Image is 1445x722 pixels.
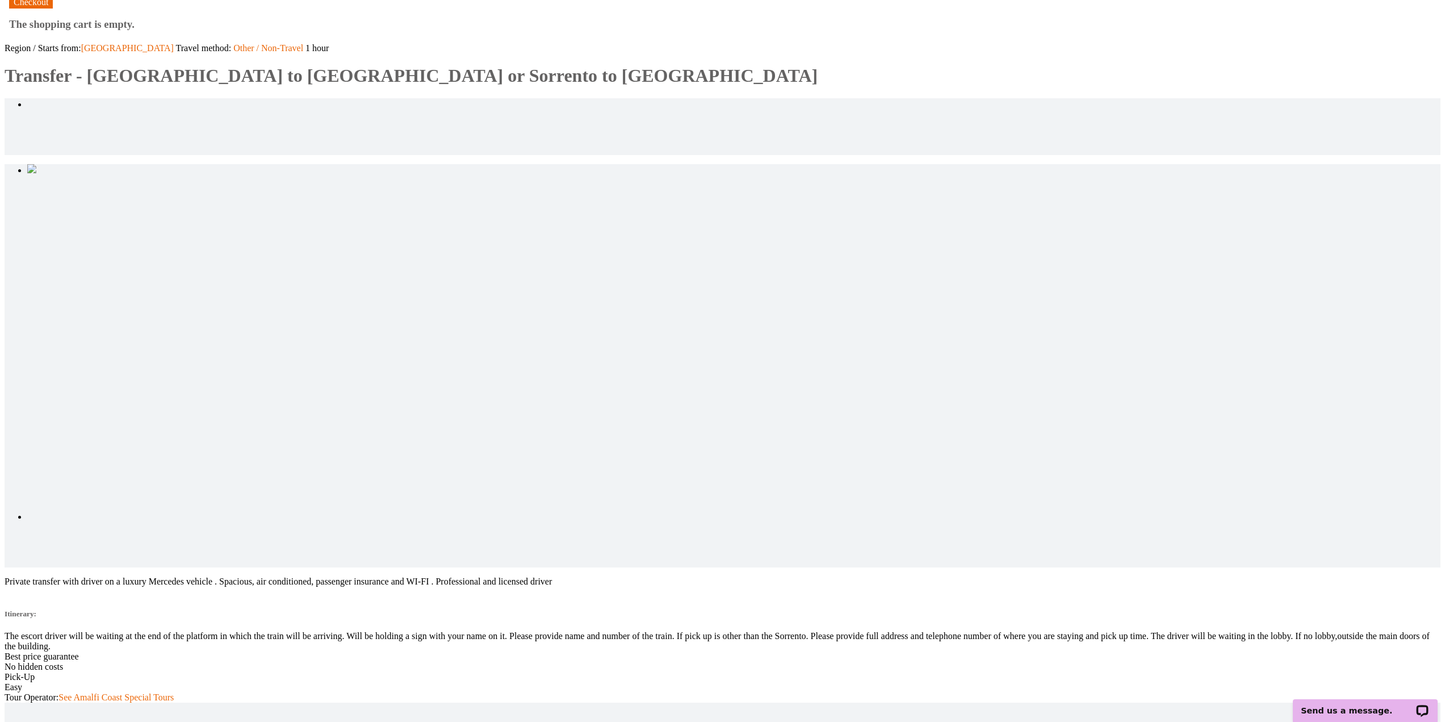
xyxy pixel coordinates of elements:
span: No hidden costs [5,662,63,671]
span: Easy [5,682,22,692]
img: Italy_main_slider.jpg [27,164,36,173]
span: Region / Starts from: [5,43,176,53]
h1: Transfer - [GEOGRAPHIC_DATA] to [GEOGRAPHIC_DATA] or Sorrento to [GEOGRAPHIC_DATA] [5,65,1440,86]
span: Best price guarantee [5,652,79,661]
h5: Itinerary: [5,610,1440,619]
div: Private transfer with driver on a luxury Mercedes vehicle . Spacious, air conditioned, passenger ... [5,577,1440,652]
iframe: LiveChat chat widget [1285,686,1445,722]
a: Other / Non-Travel [231,43,303,53]
span: Travel method: [176,43,306,53]
h3: The shopping cart is empty. [9,18,1436,31]
div: Tour Operator: [5,692,1440,703]
span: Pick-Up [5,672,35,682]
a: [GEOGRAPHIC_DATA] [81,43,174,53]
span: 1 hour [305,43,329,53]
a: See Amalfi Coast Special Tours [58,692,174,702]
